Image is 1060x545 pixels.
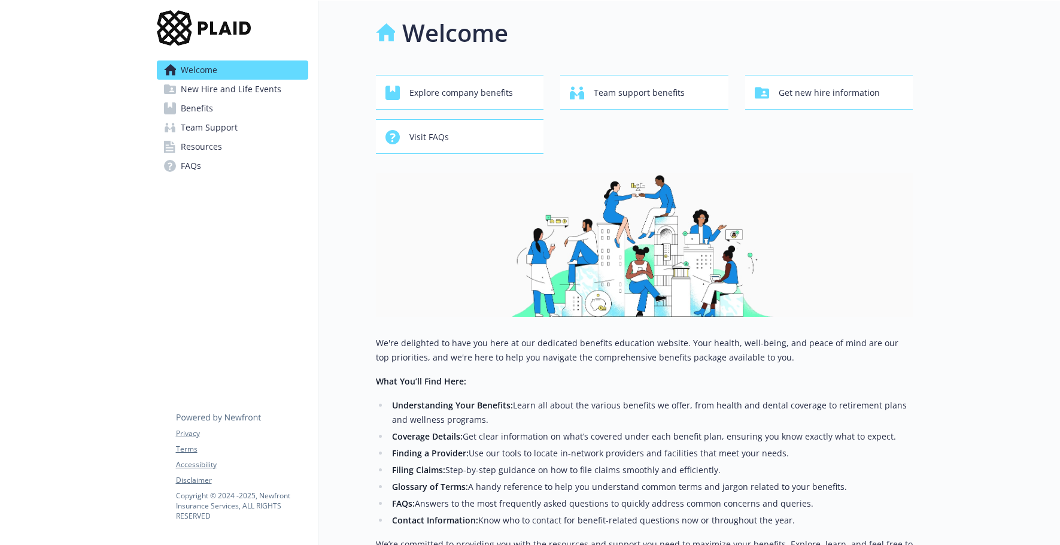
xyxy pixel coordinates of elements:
[176,428,308,439] a: Privacy
[181,118,238,137] span: Team Support
[392,431,463,442] strong: Coverage Details:
[376,75,544,110] button: Explore company benefits
[409,81,513,104] span: Explore company benefits
[176,459,308,470] a: Accessibility
[181,156,201,175] span: FAQs
[176,444,308,455] a: Terms
[594,81,685,104] span: Team support benefits
[392,498,415,509] strong: FAQs:
[389,446,913,461] li: Use our tools to locate in-network providers and facilities that meet your needs.
[745,75,913,110] button: Get new hire information
[389,496,913,511] li: Answers to the most frequently asked questions to quickly address common concerns and queries.
[376,173,913,317] img: overview page banner
[176,490,308,521] p: Copyright © 2024 - 2025 , Newfront Insurance Services, ALL RIGHTS RESERVED
[181,99,213,118] span: Benefits
[389,480,913,494] li: A handy reference to help you understand common terms and jargon related to your benefits.
[389,463,913,477] li: Step-by-step guidance on how to file claims smoothly and efficiently.
[157,80,308,99] a: New Hire and Life Events
[376,376,466,387] strong: What You’ll Find Here:
[392,481,468,492] strong: Glossary of Terms:
[181,60,217,80] span: Welcome
[392,514,478,526] strong: Contact Information:
[157,118,308,137] a: Team Support
[389,513,913,528] li: Know who to contact for benefit-related questions now or throughout the year.
[181,80,281,99] span: New Hire and Life Events
[392,399,513,411] strong: Understanding Your Benefits:
[376,336,913,365] p: We're delighted to have you here at our dedicated benefits education website. Your health, well-b...
[389,429,913,444] li: Get clear information on what’s covered under each benefit plan, ensuring you know exactly what t...
[402,15,508,51] h1: Welcome
[560,75,728,110] button: Team support benefits
[409,126,449,149] span: Visit FAQs
[157,137,308,156] a: Resources
[157,60,308,80] a: Welcome
[779,81,880,104] span: Get new hire information
[157,99,308,118] a: Benefits
[181,137,222,156] span: Resources
[392,464,445,476] strong: Filing Claims:
[389,398,913,427] li: Learn all about the various benefits we offer, from health and dental coverage to retirement plan...
[376,119,544,154] button: Visit FAQs
[176,475,308,486] a: Disclaimer
[157,156,308,175] a: FAQs
[392,447,469,459] strong: Finding a Provider:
